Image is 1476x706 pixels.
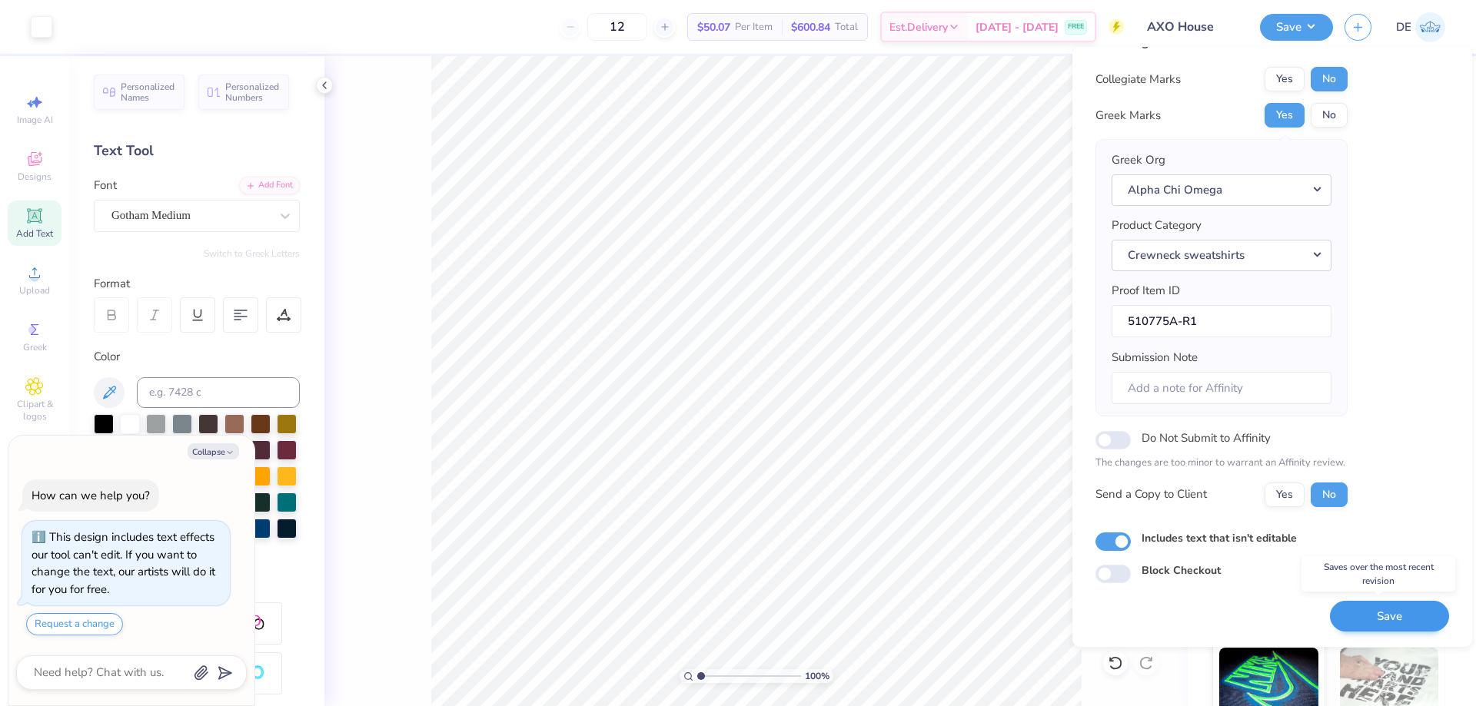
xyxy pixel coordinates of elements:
span: Clipart & logos [8,398,61,423]
div: Send a Copy to Client [1095,486,1207,503]
button: Request a change [26,613,123,635]
label: Submission Note [1112,349,1198,366]
div: Format [94,275,301,293]
button: Save [1260,14,1333,41]
button: No [1311,482,1348,507]
div: This design includes text effects our tool can't edit. If you want to change the text, our artist... [32,529,215,597]
div: Text Tool [94,141,300,161]
button: No [1311,103,1348,128]
input: – – [587,13,647,41]
label: Font [94,177,117,194]
div: Greek Marks [1095,107,1161,124]
div: Add Font [239,177,300,194]
label: Greek Org [1112,151,1165,169]
button: Yes [1265,482,1305,507]
span: $50.07 [697,19,730,35]
label: Includes text that isn't editable [1142,530,1297,546]
button: Alpha Chi Omega [1112,174,1331,206]
button: Switch to Greek Letters [204,247,300,260]
span: Image AI [17,114,53,126]
span: Personalized Names [121,81,175,103]
button: No [1311,67,1348,91]
div: Color [94,348,300,366]
span: Upload [19,284,50,297]
span: DE [1396,18,1411,36]
button: Yes [1265,103,1305,128]
img: Djian Evardoni [1415,12,1445,42]
button: Save [1330,601,1449,632]
span: Add Text [16,227,53,240]
input: e.g. 7428 c [137,377,300,408]
input: Untitled Design [1135,12,1248,42]
span: Est. Delivery [889,19,948,35]
button: Collapse [188,443,239,459]
span: [DATE] - [DATE] [976,19,1059,35]
span: $600.84 [791,19,830,35]
div: Collegiate Marks [1095,71,1181,88]
label: Block Checkout [1142,562,1221,578]
div: How can we help you? [32,488,150,503]
button: Yes [1265,67,1305,91]
span: Per Item [735,19,773,35]
span: Personalized Numbers [225,81,280,103]
span: Greek [23,341,47,353]
label: Product Category [1112,217,1202,234]
button: Crewneck sweatshirts [1112,240,1331,271]
label: Proof Item ID [1112,282,1180,300]
div: Saves over the most recent revision [1301,556,1455,592]
span: 100 % [805,669,829,683]
label: Do Not Submit to Affinity [1142,428,1271,448]
a: DE [1396,12,1445,42]
p: The changes are too minor to warrant an Affinity review. [1095,456,1348,471]
input: Add a note for Affinity [1112,372,1331,405]
span: Total [835,19,858,35]
span: Designs [18,171,52,183]
span: FREE [1068,22,1084,32]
